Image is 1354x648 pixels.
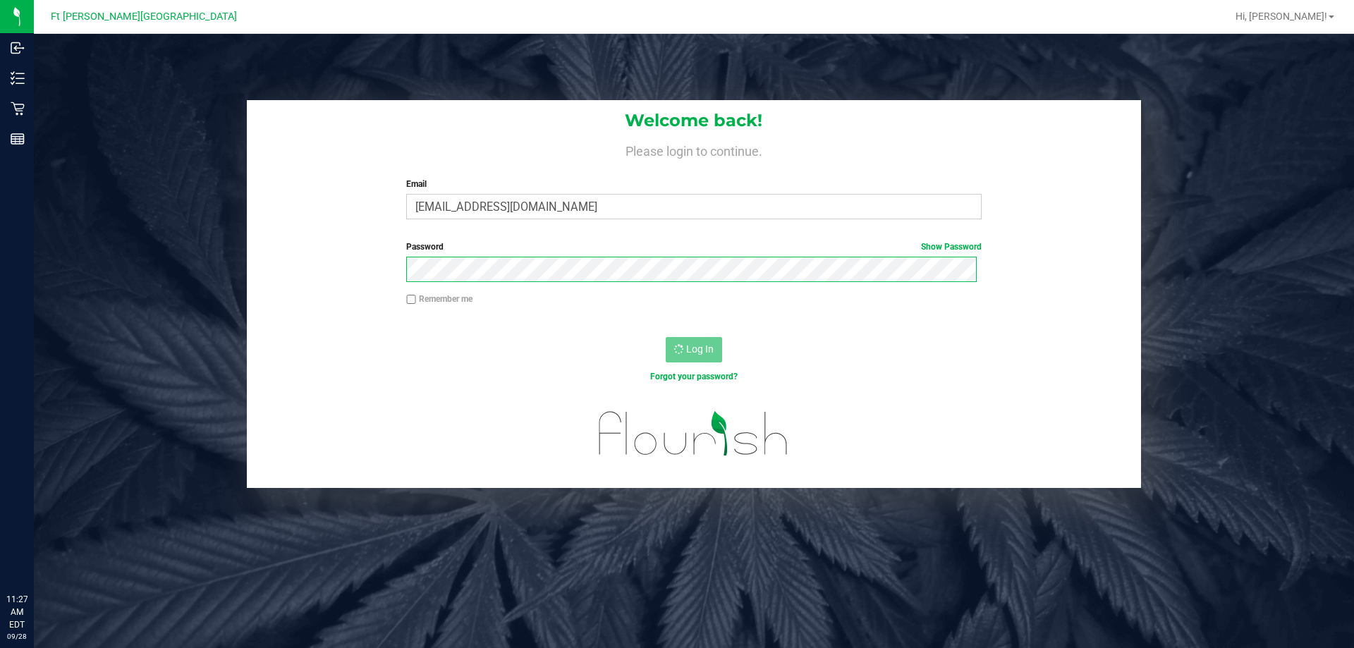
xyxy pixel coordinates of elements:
[6,631,28,642] p: 09/28
[6,593,28,631] p: 11:27 AM EDT
[11,132,25,146] inline-svg: Reports
[247,111,1141,130] h1: Welcome back!
[406,242,444,252] span: Password
[11,71,25,85] inline-svg: Inventory
[650,372,738,381] a: Forgot your password?
[1236,11,1327,22] span: Hi, [PERSON_NAME]!
[51,11,237,23] span: Ft [PERSON_NAME][GEOGRAPHIC_DATA]
[582,398,805,470] img: flourish_logo.svg
[247,141,1141,158] h4: Please login to continue.
[921,242,982,252] a: Show Password
[406,295,416,305] input: Remember me
[406,293,472,305] label: Remember me
[686,343,714,355] span: Log In
[406,178,981,190] label: Email
[666,337,722,362] button: Log In
[11,102,25,116] inline-svg: Retail
[11,41,25,55] inline-svg: Inbound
